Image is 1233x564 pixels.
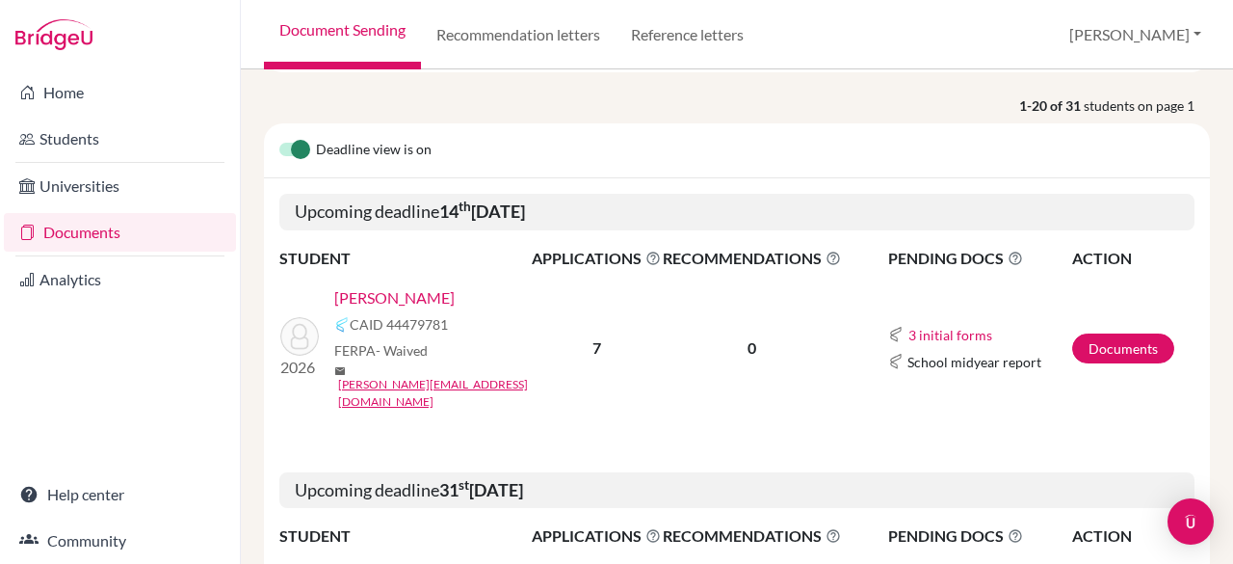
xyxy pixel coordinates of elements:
span: CAID 44479781 [350,314,448,335]
button: 3 initial forms [907,324,993,346]
img: Common App logo [888,327,904,342]
th: ACTION [1071,246,1194,271]
p: 0 [663,336,841,360]
a: Help center [4,475,236,514]
span: PENDING DOCS [888,524,1070,548]
a: [PERSON_NAME][EMAIL_ADDRESS][DOMAIN_NAME] [338,376,544,411]
strong: 1-20 of 31 [1019,95,1084,116]
a: Universities [4,167,236,205]
a: Documents [4,213,236,252]
b: 31 [DATE] [439,479,523,500]
p: 2026 [280,356,319,379]
th: ACTION [1071,524,1194,549]
a: Documents [1072,334,1174,363]
b: 14 [DATE] [439,201,525,222]
a: Community [4,522,236,560]
span: mail [334,365,346,377]
sup: th [459,199,471,214]
b: 7 [592,338,601,357]
a: Home [4,73,236,112]
sup: st [459,477,469,493]
span: RECOMMENDATIONS [663,524,841,548]
h5: Upcoming deadline [279,472,1194,509]
a: [PERSON_NAME] [334,286,455,309]
img: Bridge-U [15,19,92,50]
span: FERPA [334,340,428,361]
span: APPLICATIONS [532,247,661,270]
span: PENDING DOCS [888,247,1070,270]
a: Analytics [4,260,236,299]
th: STUDENT [279,524,531,549]
img: Borio, Ornella [280,317,319,356]
button: [PERSON_NAME] [1061,16,1210,53]
div: Open Intercom Messenger [1167,498,1214,545]
img: Common App logo [334,317,350,333]
span: - Waived [376,342,428,359]
h5: Upcoming deadline [279,194,1194,230]
span: students on page 1 [1084,95,1210,116]
span: School midyear report [907,352,1041,372]
img: Common App logo [888,354,904,369]
span: Deadline view is on [316,139,432,162]
span: APPLICATIONS [532,524,661,548]
span: RECOMMENDATIONS [663,247,841,270]
a: Students [4,120,236,158]
th: STUDENT [279,246,531,271]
